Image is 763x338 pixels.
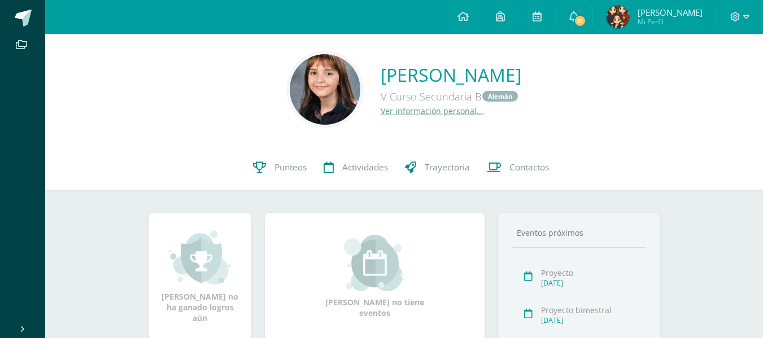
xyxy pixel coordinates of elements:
[319,235,431,318] div: [PERSON_NAME] no tiene eventos
[478,145,557,190] a: Contactos
[290,54,360,125] img: 52f18448a4ee15b89e284e8be6ad949a.png
[541,305,642,315] div: Proyecto bimestral
[381,63,521,87] a: [PERSON_NAME]
[509,161,549,173] span: Contactos
[274,161,307,173] span: Punteos
[607,6,629,28] img: 01fcd12e4fdb3c1babf7ea4e2632d275.png
[541,315,642,325] div: [DATE]
[396,145,478,190] a: Trayectoria
[169,229,231,286] img: achievement_small.png
[344,235,406,291] img: event_small.png
[638,17,703,27] span: Mi Perfil
[342,161,388,173] span: Actividades
[315,145,396,190] a: Actividades
[541,278,642,288] div: [DATE]
[381,106,483,116] a: Ver información personal...
[160,229,240,323] div: [PERSON_NAME] no ha ganado logros aún
[638,7,703,18] span: [PERSON_NAME]
[425,161,470,173] span: Trayectoria
[245,145,315,190] a: Punteos
[541,267,642,278] div: Proyecto
[381,87,521,106] div: V Curso Secundaria B
[574,15,586,27] span: 11
[482,91,518,102] a: Alemán
[512,227,646,238] div: Eventos próximos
